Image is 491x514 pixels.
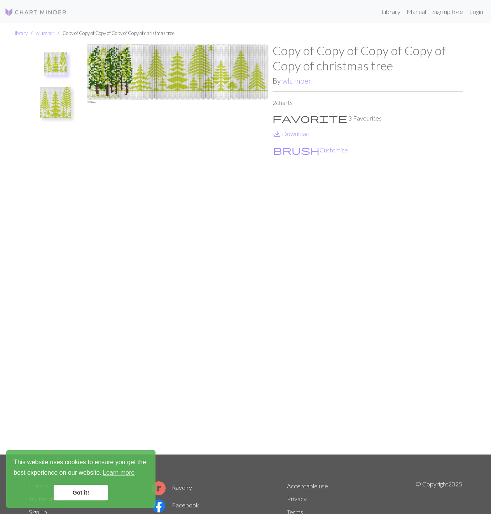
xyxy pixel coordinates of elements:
a: Library [378,4,404,19]
a: Privacy [287,495,307,502]
p: 3 Favourites [273,114,463,123]
a: Sign up free [429,4,466,19]
h2: By [273,76,463,85]
a: Facebook [152,501,199,509]
span: save_alt [273,128,282,139]
a: dismiss cookie message [54,485,108,500]
a: DownloadDownload [273,130,309,137]
li: Copy of Copy of Copy of Copy of Copy of christmas tree [54,30,175,37]
a: learn more about cookies [101,467,136,479]
button: CustomiseCustomise [273,145,348,155]
i: Download [273,129,282,138]
i: Favourite [273,114,347,123]
span: This website uses cookies to ensure you get the best experience on our website. [14,458,148,479]
span: favorite [273,113,347,124]
img: Ravelry logo [152,481,166,495]
img: Copy of christmas tree [40,87,71,118]
h1: Copy of Copy of Copy of Copy of Copy of christmas tree [273,43,463,73]
a: Acceptable use [287,482,328,490]
img: Facebook logo [152,499,166,513]
a: Manual [404,4,429,19]
p: 2 charts [273,98,463,107]
div: cookieconsent [6,450,156,508]
img: christmas tree [82,43,273,455]
a: wlumber [36,30,54,36]
a: Library [12,30,28,36]
img: christmas tree [44,52,67,75]
i: Customise [273,145,320,155]
img: Logo [5,7,67,17]
span: brush [273,145,320,156]
a: Login [466,4,486,19]
a: wlumber [282,76,311,85]
a: Ravelry [152,484,192,491]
